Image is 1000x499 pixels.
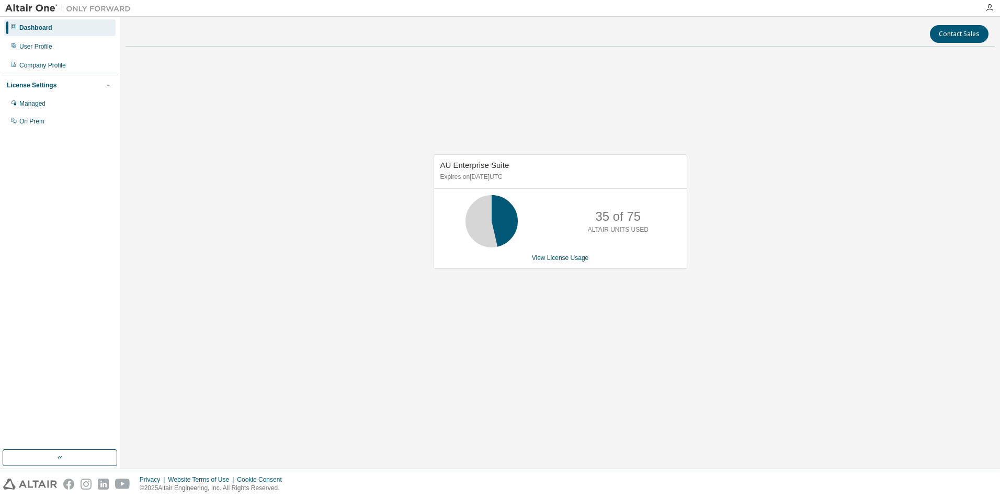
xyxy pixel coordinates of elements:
div: Dashboard [19,24,52,32]
div: Managed [19,99,46,108]
div: License Settings [7,81,56,89]
div: Website Terms of Use [168,475,237,484]
div: Privacy [140,475,168,484]
img: youtube.svg [115,479,130,490]
img: altair_logo.svg [3,479,57,490]
img: instagram.svg [81,479,92,490]
div: Company Profile [19,61,66,70]
div: On Prem [19,117,44,126]
p: ALTAIR UNITS USED [588,225,649,234]
img: linkedin.svg [98,479,109,490]
div: User Profile [19,42,52,51]
div: Cookie Consent [237,475,288,484]
button: Contact Sales [930,25,988,43]
a: View License Usage [532,254,589,262]
span: AU Enterprise Suite [440,161,509,169]
img: Altair One [5,3,136,14]
p: © 2025 Altair Engineering, Inc. All Rights Reserved. [140,484,288,493]
img: facebook.svg [63,479,74,490]
p: 35 of 75 [595,208,641,225]
p: Expires on [DATE] UTC [440,173,678,182]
